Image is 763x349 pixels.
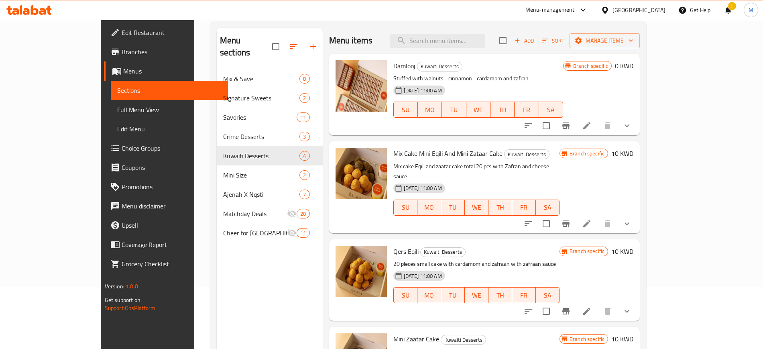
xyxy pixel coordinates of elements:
span: Choice Groups [122,143,222,153]
span: Branch specific [570,62,611,70]
div: Signature Sweets2 [217,88,323,108]
button: TH [488,200,512,216]
span: Sort sections [284,37,303,56]
span: Select all sections [267,38,284,55]
div: Crime Desserts3 [217,127,323,146]
button: show more [617,214,637,233]
span: Branch specific [566,247,608,255]
div: Kuwaiti Desserts [504,149,549,159]
div: items [297,209,309,218]
span: Promotions [122,182,222,192]
button: FR [515,102,539,118]
span: [DATE] 11:00 AM [401,184,445,192]
button: WE [465,200,488,216]
span: Matchday Deals [223,209,287,218]
span: Branch specific [566,335,608,343]
div: items [297,228,309,238]
div: Menu-management [525,5,575,15]
div: Kuwaiti Desserts [223,151,299,161]
span: Damlooj [393,60,415,72]
svg: Show Choices [622,306,632,316]
span: Signature Sweets [223,93,299,103]
button: show more [617,116,637,135]
span: Ajenah X Nqsti [223,190,299,199]
svg: Show Choices [622,121,632,131]
span: Menus [123,66,222,76]
span: 11 [297,229,309,237]
h6: 10 KWD [611,246,633,257]
div: items [299,132,309,141]
svg: Show Choices [622,219,632,229]
span: SU [397,290,414,301]
span: SA [542,104,560,116]
span: SU [397,202,414,213]
button: TH [488,287,512,303]
span: Select to update [538,215,555,232]
span: TU [444,202,462,213]
span: WE [468,202,485,213]
span: Select to update [538,117,555,134]
button: SU [393,200,417,216]
span: Edit Menu [117,124,222,134]
div: items [299,93,309,103]
span: FR [515,202,533,213]
button: sort-choices [519,116,538,135]
span: Add item [511,35,537,47]
span: Mini Size [223,170,299,180]
button: sort-choices [519,214,538,233]
span: MO [421,104,439,116]
span: 4 [300,152,309,160]
span: Sections [117,86,222,95]
a: Menu disclaimer [104,196,228,216]
span: Cheer for [GEOGRAPHIC_DATA] [223,228,287,238]
img: Qers Eqili [336,246,387,297]
button: TU [441,200,465,216]
span: 3 [300,133,309,141]
span: SU [397,104,415,116]
button: SU [393,102,418,118]
a: Edit menu item [582,306,592,316]
span: Get support on: [105,295,142,305]
span: FR [515,290,533,301]
a: Edit menu item [582,121,592,131]
button: Branch-specific-item [556,116,576,135]
span: WE [470,104,487,116]
svg: Inactive section [287,228,297,238]
div: Kuwaiti Desserts [420,247,466,257]
a: Edit Menu [111,119,228,139]
a: Coupons [104,158,228,177]
button: WE [466,102,490,118]
button: SU [393,287,417,303]
img: Mix Cake Mini Eqili And Mini Zataar Cake [336,148,387,199]
span: Sort [542,36,564,45]
nav: Menu sections [217,66,323,246]
span: Mix & Save [223,74,299,84]
span: Kuwaiti Desserts [441,335,486,345]
span: 2 [300,171,309,179]
span: Mix Cake Mini Eqili And Mini Zataar Cake [393,147,503,159]
div: items [299,190,309,199]
span: MO [421,202,438,213]
a: Coverage Report [104,235,228,254]
span: FR [518,104,535,116]
div: Matchday Deals20 [217,204,323,223]
span: SA [539,202,556,213]
a: Upsell [104,216,228,235]
span: Branch specific [566,150,608,157]
span: Grocery Checklist [122,259,222,269]
span: 8 [300,75,309,83]
button: Add [511,35,537,47]
a: Edit menu item [582,219,592,229]
span: Coverage Report [122,240,222,249]
a: Support.OpsPlatform [105,303,156,313]
span: Select to update [538,303,555,320]
span: Edit Restaurant [122,28,222,37]
span: 11 [297,114,309,121]
span: TH [492,290,509,301]
span: 2 [300,94,309,102]
span: Kuwaiti Desserts [417,62,462,71]
button: delete [598,302,617,321]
